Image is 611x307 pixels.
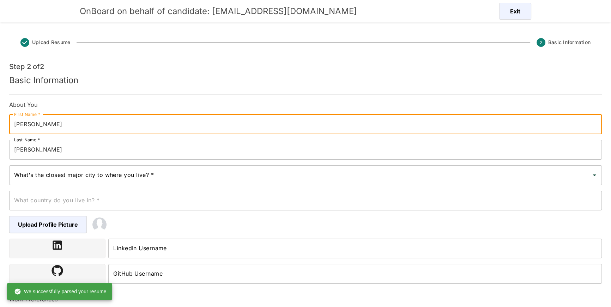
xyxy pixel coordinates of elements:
span: Upload Resume [32,39,70,46]
label: Last Name * [14,137,40,143]
button: Exit [499,3,531,20]
h6: About You [9,100,602,109]
h6: Step 2 of 2 [9,61,503,72]
label: First Name * [14,111,40,117]
h5: Basic Information [9,75,503,86]
button: Open [589,170,599,180]
span: Basic Information [548,39,591,46]
span: Upload Profile Picture [9,216,87,233]
h5: OnBoard on behalf of candidate: [EMAIL_ADDRESS][DOMAIN_NAME] [80,6,357,17]
text: 2 [539,40,542,45]
h6: Work Preferences [9,295,602,303]
div: We successfully parsed your resume [14,285,107,298]
img: 2Q== [92,217,107,232]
